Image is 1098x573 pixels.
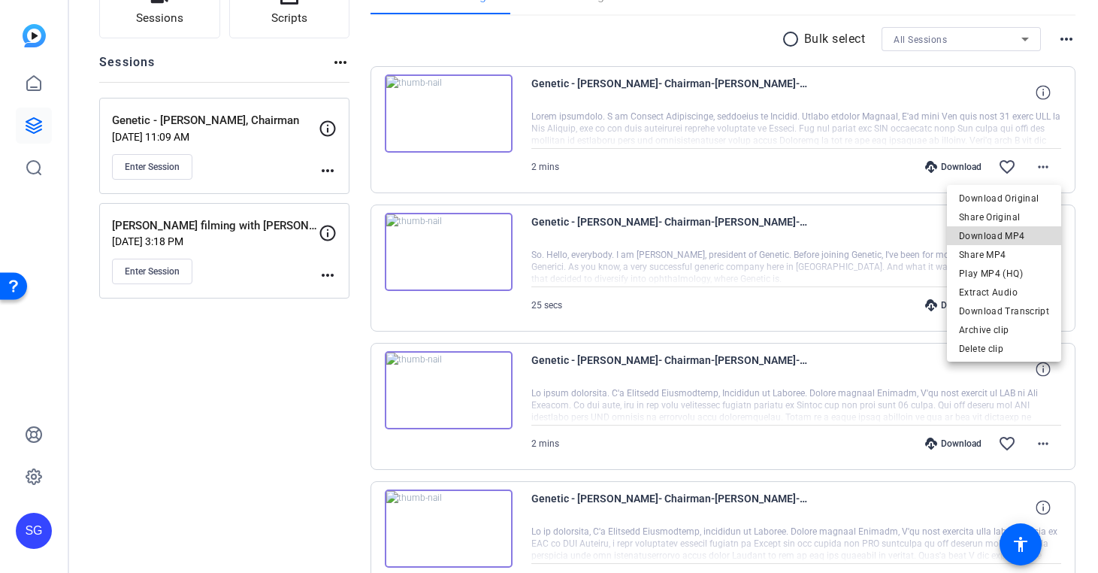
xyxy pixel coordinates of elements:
[959,302,1049,320] span: Download Transcript
[959,321,1049,339] span: Archive clip
[959,246,1049,264] span: Share MP4
[959,208,1049,226] span: Share Original
[959,265,1049,283] span: Play MP4 (HQ)
[959,283,1049,302] span: Extract Audio
[959,340,1049,358] span: Delete clip
[959,227,1049,245] span: Download MP4
[959,189,1049,208] span: Download Original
